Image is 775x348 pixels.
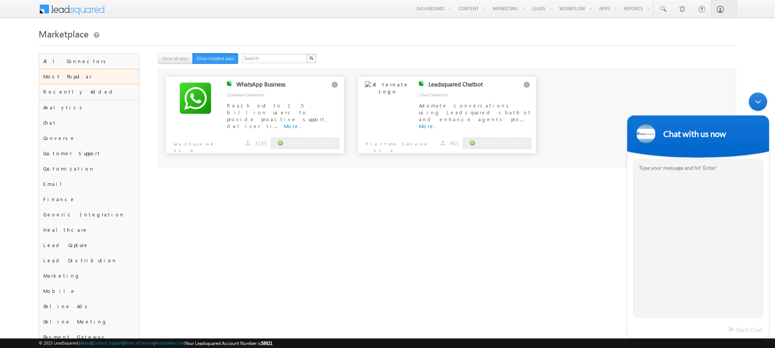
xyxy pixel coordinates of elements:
[39,329,140,345] div: Payment Gateway
[227,81,232,86] img: checking status
[39,237,140,253] div: Lead Capture
[284,123,301,129] a: More.
[39,69,140,84] div: Most Popular
[39,176,140,192] div: Email
[39,192,140,207] div: Finance
[158,53,193,64] button: Show all apps
[178,81,213,115] img: Alternate Logo
[441,141,445,145] img: downloads
[39,207,140,222] div: Generic Integration
[39,28,89,40] span: Marketplace
[192,53,238,64] button: Show installed apps
[285,140,332,146] span: Installed
[227,102,330,129] span: Reach out to 1.5 billion users to provide proactive support, deliver ti...
[185,340,272,346] span: Your Leadsquared Account Number is
[624,89,773,342] iframe: SalesIQ Chatwindow
[450,140,459,147] span: 451
[39,299,140,314] div: Online Ads
[155,340,184,345] a: Acceptable Use
[309,56,313,60] img: Search
[261,340,272,346] span: 58921
[39,340,272,347] span: © 2025 LeadSquared | | | | |
[93,340,123,345] a: Contact Support
[39,146,140,161] div: Customer Support
[419,123,436,129] a: More.
[39,253,140,268] div: Lead Distribution
[429,81,523,91] div: Leadsquared Chatbot
[39,54,140,69] div: All Connectors
[39,161,140,176] div: Customization
[166,137,238,154] p: LeadSquared V1.0
[39,314,140,329] div: Online Meeting
[39,222,140,237] div: Healthcare
[39,84,140,99] div: Recently Added
[39,115,140,130] div: Chat
[246,141,250,145] img: downloads
[358,137,430,154] p: Platform-Converse V1.0
[477,140,524,146] span: Installed
[39,130,140,146] div: Converse
[80,340,91,345] a: About
[39,100,140,115] div: Analytics
[39,268,140,283] div: Marketing
[419,102,532,122] span: Automate conversations using Leadsquared chatbot and enhance agents pro...
[39,283,140,299] div: Mobile
[124,340,154,345] a: Terms of Service
[419,81,424,86] img: checking status
[236,81,330,91] div: WhatsApp Business
[365,81,411,115] img: Alternate Logo
[255,140,267,147] span: 3235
